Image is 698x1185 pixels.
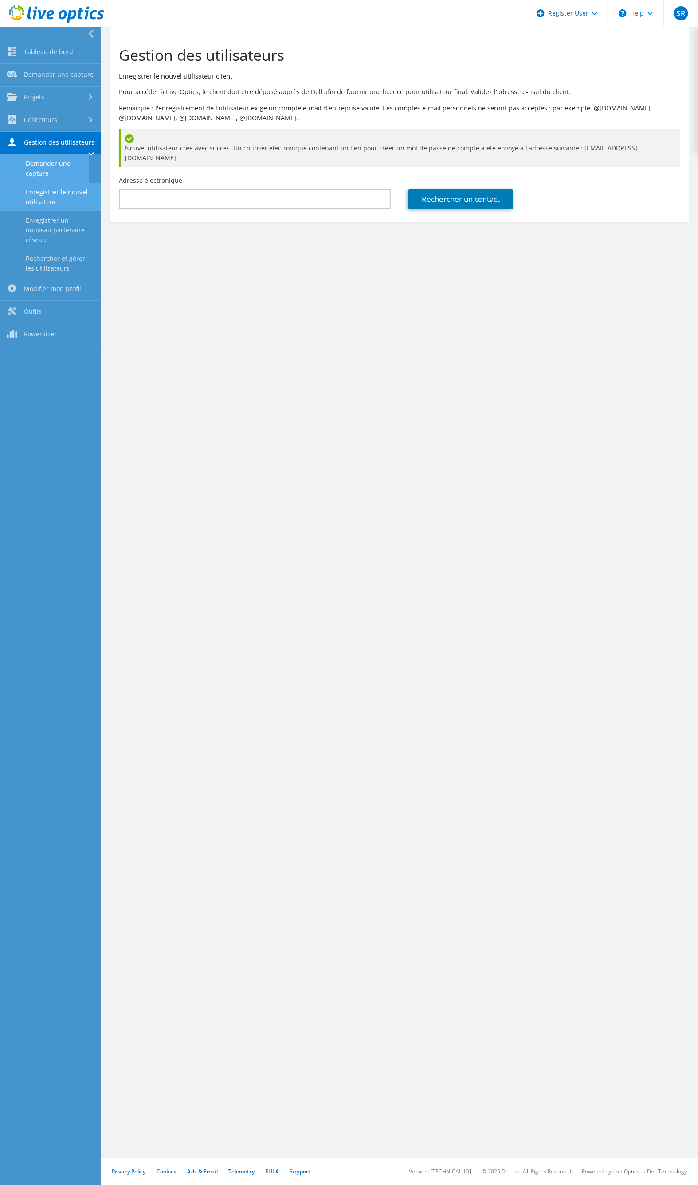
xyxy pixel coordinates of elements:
[408,189,513,209] a: Rechercher un contact
[157,1168,177,1176] a: Cookies
[409,1168,471,1176] li: Version: [TECHNICAL_ID]
[125,143,676,163] span: Nouvel utilisateur créé avec succès. Un courrier électronique contenant un lien pour créer un mot...
[119,87,680,97] p: Pour accéder à Live Optics, le client doit être déposé auprès de Dell afin de fournir une licence...
[119,71,680,81] h3: Enregistrer le nouvel utilisateur client
[290,1168,310,1176] a: Support
[112,1168,146,1176] a: Privacy Policy
[619,9,627,17] svg: \n
[265,1168,279,1176] a: EULA
[482,1168,571,1176] li: © 2025 Dell Inc. All Rights Reserved
[674,6,688,20] span: SR
[119,103,680,123] p: Remarque : l'enregistrement de l'utilisateur exige un compte e-mail d'entreprise valide. Les comp...
[228,1168,255,1176] a: Telemetry
[119,46,676,64] h1: Gestion des utilisateurs
[582,1168,687,1176] li: Powered by Live Optics, a Dell Technology
[188,1168,218,1176] a: Ads & Email
[119,176,182,185] label: Adresse électronique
